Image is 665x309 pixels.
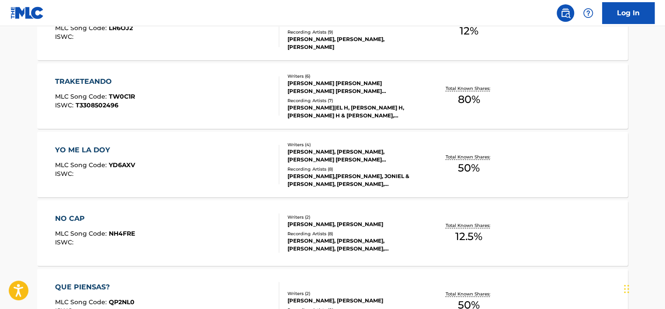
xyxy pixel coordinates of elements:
[55,213,135,224] div: NO CAP
[459,23,478,39] span: 12 %
[37,132,628,197] a: YO ME LA DOYMLC Song Code:YD6AXVISWC:Writers (4)[PERSON_NAME], [PERSON_NAME], [PERSON_NAME] [PERS...
[109,298,135,306] span: QP2NL0
[583,8,593,18] img: help
[55,230,109,237] span: MLC Song Code :
[37,200,628,266] a: NO CAPMLC Song Code:NH4FREISWC:Writers (2)[PERSON_NAME], [PERSON_NAME]Recording Artists (8)[PERSO...
[287,172,419,188] div: [PERSON_NAME],[PERSON_NAME], JONIEL & [PERSON_NAME], [PERSON_NAME],[PERSON_NAME], [PERSON_NAME] &...
[109,93,135,100] span: TW0C1R
[55,170,76,178] span: ISWC :
[55,282,135,292] div: QUE PIENSAS?
[602,2,655,24] a: Log In
[557,4,574,22] a: Public Search
[287,297,419,305] div: [PERSON_NAME], [PERSON_NAME]
[455,229,482,244] span: 12.5 %
[10,7,44,19] img: MLC Logo
[287,141,419,148] div: Writers ( 4 )
[287,237,419,253] div: [PERSON_NAME], [PERSON_NAME], [PERSON_NAME], [PERSON_NAME], [PERSON_NAME]
[55,161,109,169] span: MLC Song Code :
[55,298,109,306] span: MLC Song Code :
[109,161,135,169] span: YD6AXV
[287,148,419,164] div: [PERSON_NAME], [PERSON_NAME], [PERSON_NAME] [PERSON_NAME] [PERSON_NAME]
[457,92,480,107] span: 80 %
[76,101,118,109] span: T3308502496
[55,238,76,246] span: ISWC :
[109,24,133,32] span: LR6OJ2
[445,222,492,229] p: Total Known Shares:
[55,93,109,100] span: MLC Song Code :
[445,154,492,160] p: Total Known Shares:
[287,214,419,220] div: Writers ( 2 )
[55,145,135,155] div: YO ME LA DOY
[55,24,109,32] span: MLC Song Code :
[287,230,419,237] div: Recording Artists ( 8 )
[287,166,419,172] div: Recording Artists ( 8 )
[579,4,597,22] div: Help
[287,79,419,95] div: [PERSON_NAME] [PERSON_NAME] [PERSON_NAME] [PERSON_NAME] [PERSON_NAME], [PERSON_NAME], [PERSON_NAME]
[287,97,419,104] div: Recording Artists ( 7 )
[287,220,419,228] div: [PERSON_NAME], [PERSON_NAME]
[287,290,419,297] div: Writers ( 2 )
[624,276,629,302] div: Drag
[55,76,135,87] div: TRAKETEANDO
[445,85,492,92] p: Total Known Shares:
[458,160,480,176] span: 50 %
[287,35,419,51] div: [PERSON_NAME], [PERSON_NAME], [PERSON_NAME]
[37,63,628,129] a: TRAKETEANDOMLC Song Code:TW0C1RISWC:T3308502496Writers (6)[PERSON_NAME] [PERSON_NAME] [PERSON_NAM...
[287,73,419,79] div: Writers ( 6 )
[287,104,419,120] div: [PERSON_NAME]|EL H, [PERSON_NAME] H, [PERSON_NAME] H & [PERSON_NAME], [PERSON_NAME] H & [PERSON_N...
[55,33,76,41] span: ISWC :
[560,8,571,18] img: search
[621,267,665,309] iframe: Chat Widget
[287,29,419,35] div: Recording Artists ( 9 )
[445,291,492,297] p: Total Known Shares:
[109,230,135,237] span: NH4FRE
[55,101,76,109] span: ISWC :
